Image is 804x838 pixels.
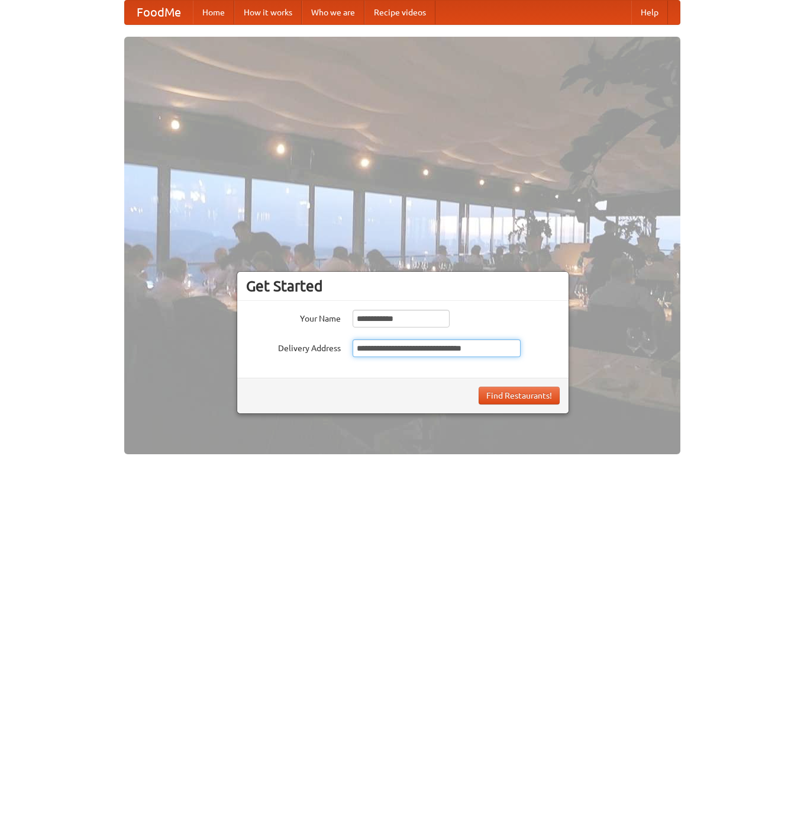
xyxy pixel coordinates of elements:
label: Your Name [246,310,341,325]
a: Who we are [302,1,364,24]
a: Recipe videos [364,1,435,24]
a: How it works [234,1,302,24]
label: Delivery Address [246,339,341,354]
h3: Get Started [246,277,560,295]
a: Help [631,1,668,24]
a: FoodMe [125,1,193,24]
a: Home [193,1,234,24]
button: Find Restaurants! [479,387,560,404]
